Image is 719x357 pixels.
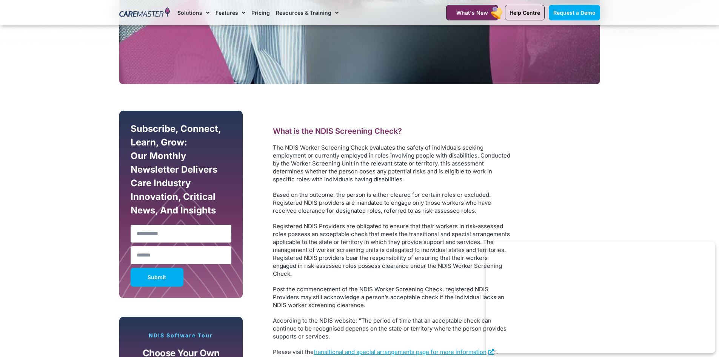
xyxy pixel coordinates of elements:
[127,332,236,339] p: NDIS Software Tour
[129,122,234,221] div: Subscribe, Connect, Learn, Grow: Our Monthly Newsletter Delivers Care Industry Innovation, Critic...
[273,144,510,183] span: The NDIS Worker Screening Check evaluates the safety of individuals seeking employment or current...
[456,9,488,16] span: What's New
[505,5,545,20] a: Help Centre
[273,223,510,277] span: Registered NDIS Providers are obligated to ensure that their workers in risk-assessed roles posse...
[273,317,507,340] span: According to the NDIS website: “The period of time that an acceptable check can continue to be re...
[119,7,170,19] img: CareMaster Logo
[131,268,183,287] button: Submit
[273,286,504,309] span: Post the commencement of the NDIS Worker Screening Check, registered NDIS Providers may still ack...
[314,348,487,355] span: transitional and special arrangements page for more information
[553,9,596,16] span: Request a Demo
[549,5,600,20] a: Request a Demo
[273,191,491,214] span: Based on the outcome, the person is either cleared for certain roles or excluded. Registered NDIS...
[273,126,511,136] h2: What is the NDIS Screening Check?
[273,348,314,355] span: Please visit the
[446,5,498,20] a: What's New
[510,9,540,16] span: Help Centre
[486,241,715,353] iframe: Popup CTA
[148,275,166,279] span: Submit
[314,348,494,355] a: transitional and special arrangements page for more information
